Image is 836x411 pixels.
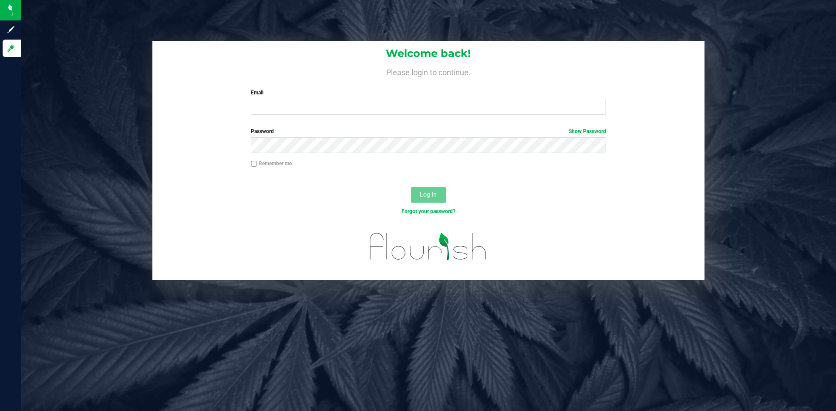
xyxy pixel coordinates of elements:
[401,208,455,214] a: Forgot your password?
[7,25,15,34] inline-svg: Sign up
[411,187,446,203] button: Log In
[251,128,274,134] span: Password
[251,161,257,167] input: Remember me
[359,224,497,269] img: flourish_logo.svg
[152,66,705,77] h4: Please login to continue.
[7,44,15,53] inline-svg: Log in
[251,160,292,167] label: Remember me
[152,48,705,59] h1: Welcome back!
[251,89,606,97] label: Email
[569,128,606,134] a: Show Password
[420,191,437,198] span: Log In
